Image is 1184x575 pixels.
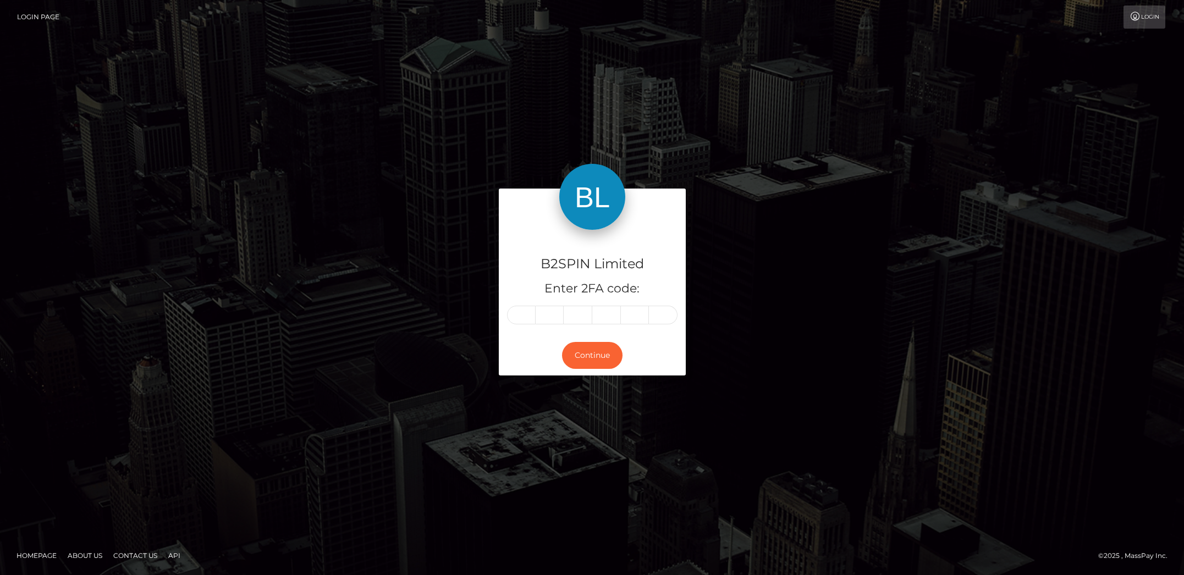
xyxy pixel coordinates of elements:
[17,5,59,29] a: Login Page
[1124,5,1165,29] a: Login
[63,547,107,564] a: About Us
[12,547,61,564] a: Homepage
[164,547,185,564] a: API
[507,280,678,297] h5: Enter 2FA code:
[109,547,162,564] a: Contact Us
[562,342,623,369] button: Continue
[559,164,625,230] img: B2SPIN Limited
[507,255,678,274] h4: B2SPIN Limited
[1098,550,1176,562] div: © 2025 , MassPay Inc.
